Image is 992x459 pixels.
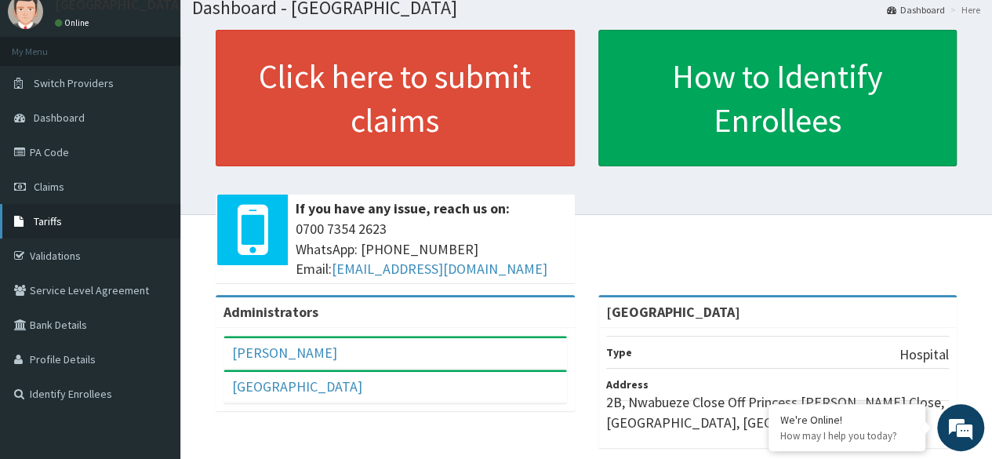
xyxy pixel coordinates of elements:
a: [EMAIL_ADDRESS][DOMAIN_NAME] [332,260,547,278]
a: [GEOGRAPHIC_DATA] [232,377,362,395]
span: Claims [34,180,64,194]
div: We're Online! [780,413,914,427]
p: Hospital [899,344,949,365]
b: If you have any issue, reach us on: [296,199,510,217]
span: Tariffs [34,214,62,228]
div: Minimize live chat window [257,8,295,46]
span: 0700 7354 2623 WhatsApp: [PHONE_NUMBER] Email: [296,219,567,279]
p: How may I help you today? [780,429,914,443]
img: d_794563401_company_1708531726252_794563401 [29,78,64,118]
b: Administrators [223,303,318,321]
textarea: Type your message and hit 'Enter' [8,298,299,353]
div: Chat with us now [82,88,263,108]
span: We're online! [91,133,216,291]
strong: [GEOGRAPHIC_DATA] [606,303,740,321]
span: Switch Providers [34,76,114,90]
p: 2B, Nwabueze Close Off Princess [PERSON_NAME] Close, [GEOGRAPHIC_DATA], [GEOGRAPHIC_DATA]. [606,392,950,432]
b: Type [606,345,632,359]
a: Online [55,17,93,28]
a: Click here to submit claims [216,30,575,166]
b: Address [606,377,649,392]
span: Dashboard [34,111,85,125]
a: [PERSON_NAME] [232,344,337,362]
a: Dashboard [887,3,945,16]
li: Here [947,3,980,16]
a: How to Identify Enrollees [598,30,957,166]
